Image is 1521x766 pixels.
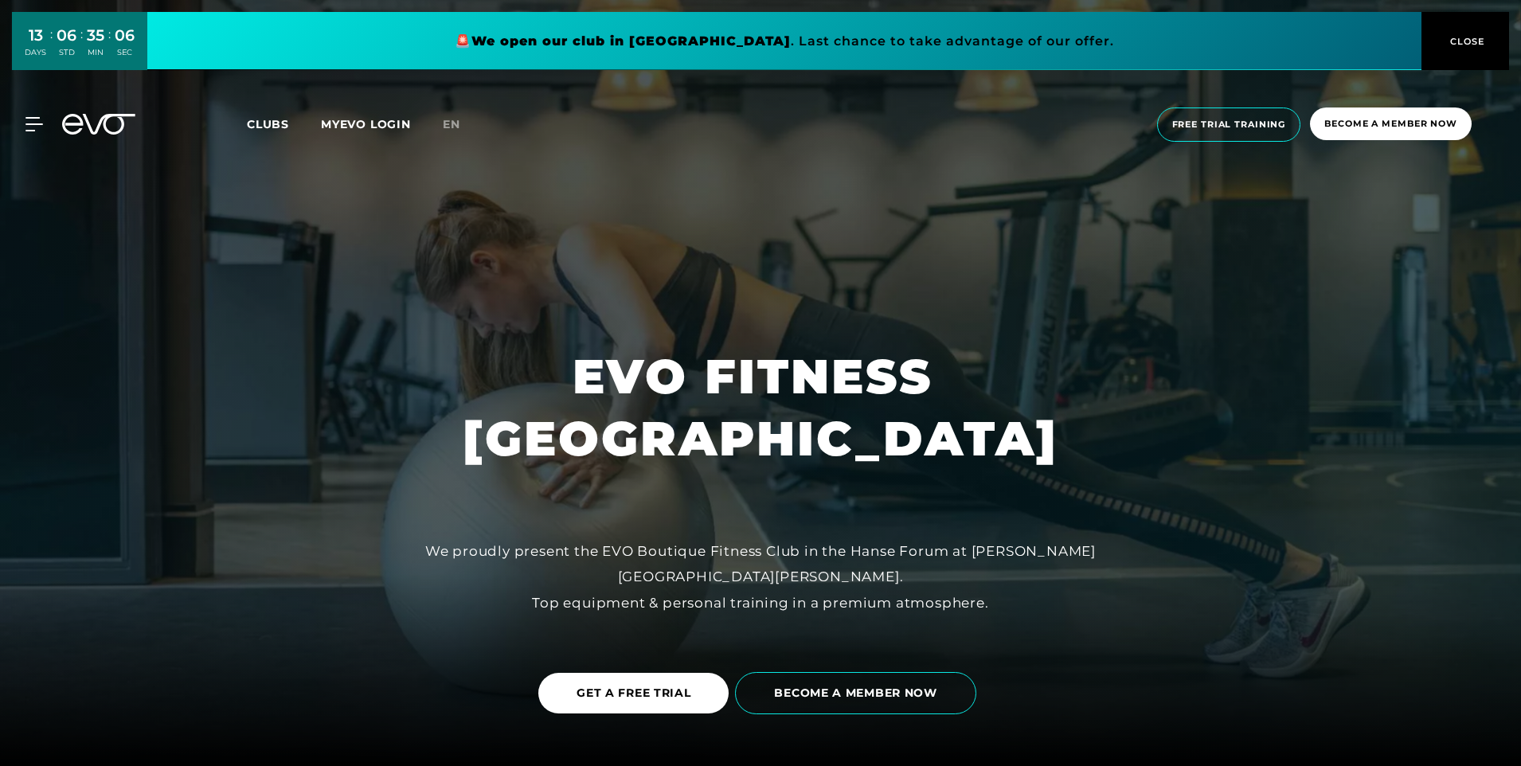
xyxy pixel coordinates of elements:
div: 06 [115,24,135,47]
span: En [443,117,460,131]
span: GET A FREE TRIAL [577,685,690,702]
a: En [443,115,479,134]
span: Free trial training [1172,118,1286,131]
div: 06 [57,24,76,47]
span: CLOSE [1446,34,1485,49]
div: : [80,25,83,68]
div: SEC [115,47,135,58]
div: : [108,25,111,68]
div: We proudly present the EVO Boutique Fitness Club in the Hanse Forum at [PERSON_NAME][GEOGRAPHIC_D... [402,538,1119,616]
a: Free trial training [1152,107,1306,142]
div: 13 [25,24,46,47]
div: STD [57,47,76,58]
div: DAYS [25,47,46,58]
div: : [50,25,53,68]
a: Become a member now [1305,107,1476,142]
span: Clubs [247,117,289,131]
a: Clubs [247,116,321,131]
div: MIN [87,47,104,58]
a: MYEVO LOGIN [321,117,411,131]
a: GET A FREE TRIAL [538,661,735,725]
span: BECOME A MEMBER NOW [774,685,936,702]
button: CLOSE [1421,12,1509,70]
h1: EVO FITNESS [GEOGRAPHIC_DATA] [463,346,1058,470]
a: BECOME A MEMBER NOW [735,660,982,726]
span: Become a member now [1324,117,1457,131]
div: 35 [87,24,104,47]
